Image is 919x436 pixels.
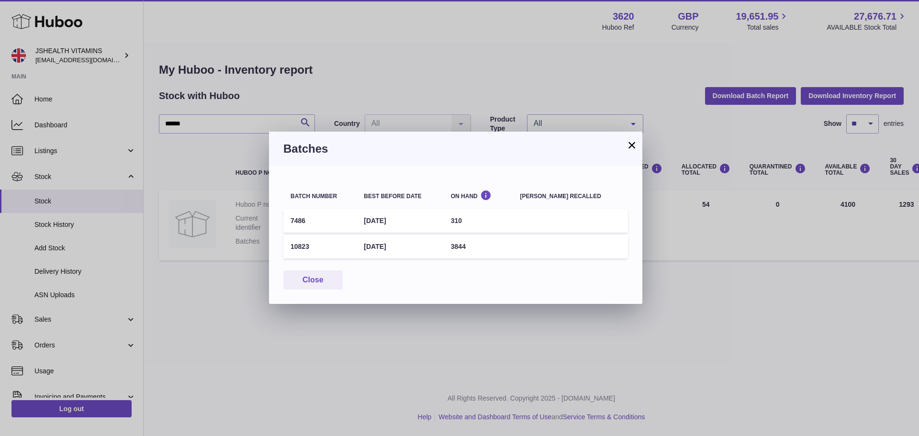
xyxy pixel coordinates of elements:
[291,193,349,200] div: Batch number
[364,193,436,200] div: Best before date
[444,209,513,233] td: 310
[357,235,443,258] td: [DATE]
[451,190,506,199] div: On Hand
[520,193,621,200] div: [PERSON_NAME] recalled
[283,270,343,290] button: Close
[444,235,513,258] td: 3844
[283,141,628,157] h3: Batches
[283,209,357,233] td: 7486
[626,139,638,151] button: ×
[357,209,443,233] td: [DATE]
[283,235,357,258] td: 10823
